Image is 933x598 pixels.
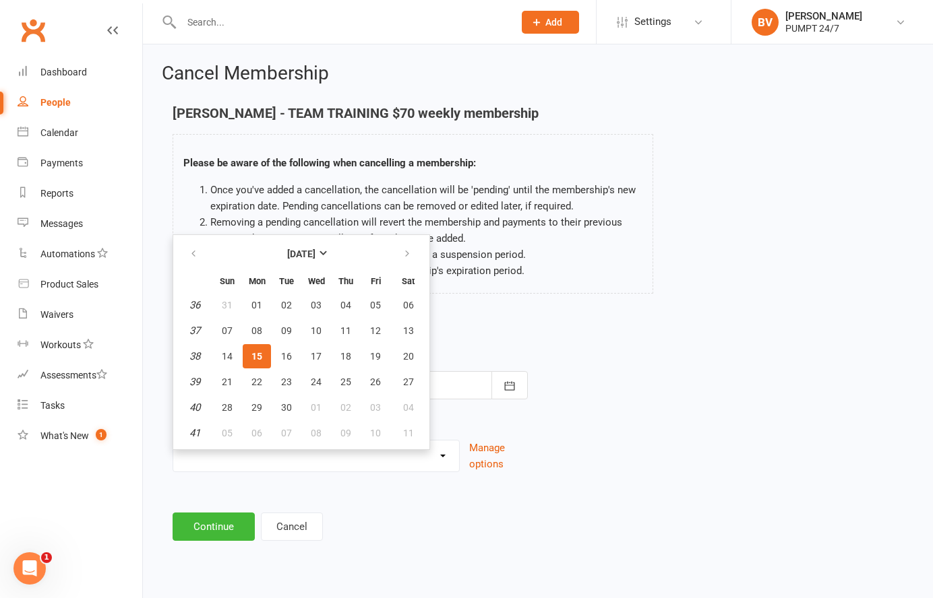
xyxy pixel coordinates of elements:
[279,276,294,286] small: Tuesday
[785,10,862,22] div: [PERSON_NAME]
[213,344,241,368] button: 14
[281,402,292,413] span: 30
[189,427,200,439] em: 41
[243,319,271,343] button: 08
[391,421,425,445] button: 11
[370,300,381,310] span: 05
[370,351,381,362] span: 19
[752,9,779,36] div: BV
[272,395,301,420] button: 30
[40,97,71,108] div: People
[311,376,322,387] span: 24
[177,13,504,32] input: Search...
[361,319,390,343] button: 12
[370,428,381,438] span: 10
[402,276,415,286] small: Saturday
[251,351,262,362] span: 15
[281,428,292,438] span: 07
[634,7,671,37] span: Settings
[311,402,322,413] span: 01
[370,376,381,387] span: 26
[251,402,262,413] span: 29
[243,344,271,368] button: 15
[173,106,653,121] h4: [PERSON_NAME] - TEAM TRAINING $70 weekly membership
[281,376,292,387] span: 23
[18,118,142,148] a: Calendar
[40,370,107,380] div: Assessments
[391,293,425,317] button: 06
[261,512,323,541] button: Cancel
[189,350,200,362] em: 38
[18,269,142,300] a: Product Sales
[41,552,52,563] span: 1
[371,276,381,286] small: Friday
[522,11,579,34] button: Add
[785,22,862,34] div: PUMPT 24/7
[272,319,301,343] button: 09
[251,325,262,336] span: 08
[213,293,241,317] button: 31
[210,182,642,214] li: Once you've added a cancellation, the cancellation will be 'pending' until the membership's new e...
[222,428,233,438] span: 05
[13,552,46,585] iframe: Intercom live chat
[18,178,142,209] a: Reports
[308,276,325,286] small: Wednesday
[251,376,262,387] span: 22
[340,325,351,336] span: 11
[220,276,235,286] small: Sunday
[311,325,322,336] span: 10
[189,401,200,413] em: 40
[189,299,200,311] em: 36
[18,148,142,178] a: Payments
[173,512,255,541] button: Continue
[222,402,233,413] span: 28
[469,440,528,472] button: Manage options
[332,421,360,445] button: 09
[96,429,107,440] span: 1
[403,300,414,310] span: 06
[340,351,351,362] span: 18
[213,319,241,343] button: 07
[272,370,301,394] button: 23
[403,428,414,438] span: 11
[281,300,292,310] span: 02
[18,421,142,451] a: What's New1
[272,421,301,445] button: 07
[222,376,233,387] span: 21
[391,344,425,368] button: 20
[213,395,241,420] button: 28
[332,370,360,394] button: 25
[361,421,390,445] button: 10
[361,344,390,368] button: 19
[370,325,381,336] span: 12
[40,430,89,441] div: What's New
[18,209,142,239] a: Messages
[213,421,241,445] button: 05
[281,325,292,336] span: 09
[403,351,414,362] span: 20
[251,428,262,438] span: 06
[545,17,562,28] span: Add
[302,421,330,445] button: 08
[40,127,78,138] div: Calendar
[332,395,360,420] button: 02
[243,395,271,420] button: 29
[272,344,301,368] button: 16
[162,63,914,84] h2: Cancel Membership
[311,351,322,362] span: 17
[210,214,642,246] li: Removing a pending cancellation will revert the membership and payments to their previous state, ...
[40,400,65,411] div: Tasks
[222,300,233,310] span: 31
[302,319,330,343] button: 10
[311,300,322,310] span: 03
[311,428,322,438] span: 08
[361,395,390,420] button: 03
[281,351,292,362] span: 16
[361,293,390,317] button: 05
[391,370,425,394] button: 27
[189,325,200,337] em: 37
[403,376,414,387] span: 27
[249,276,266,286] small: Monday
[40,279,98,290] div: Product Sales
[302,370,330,394] button: 24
